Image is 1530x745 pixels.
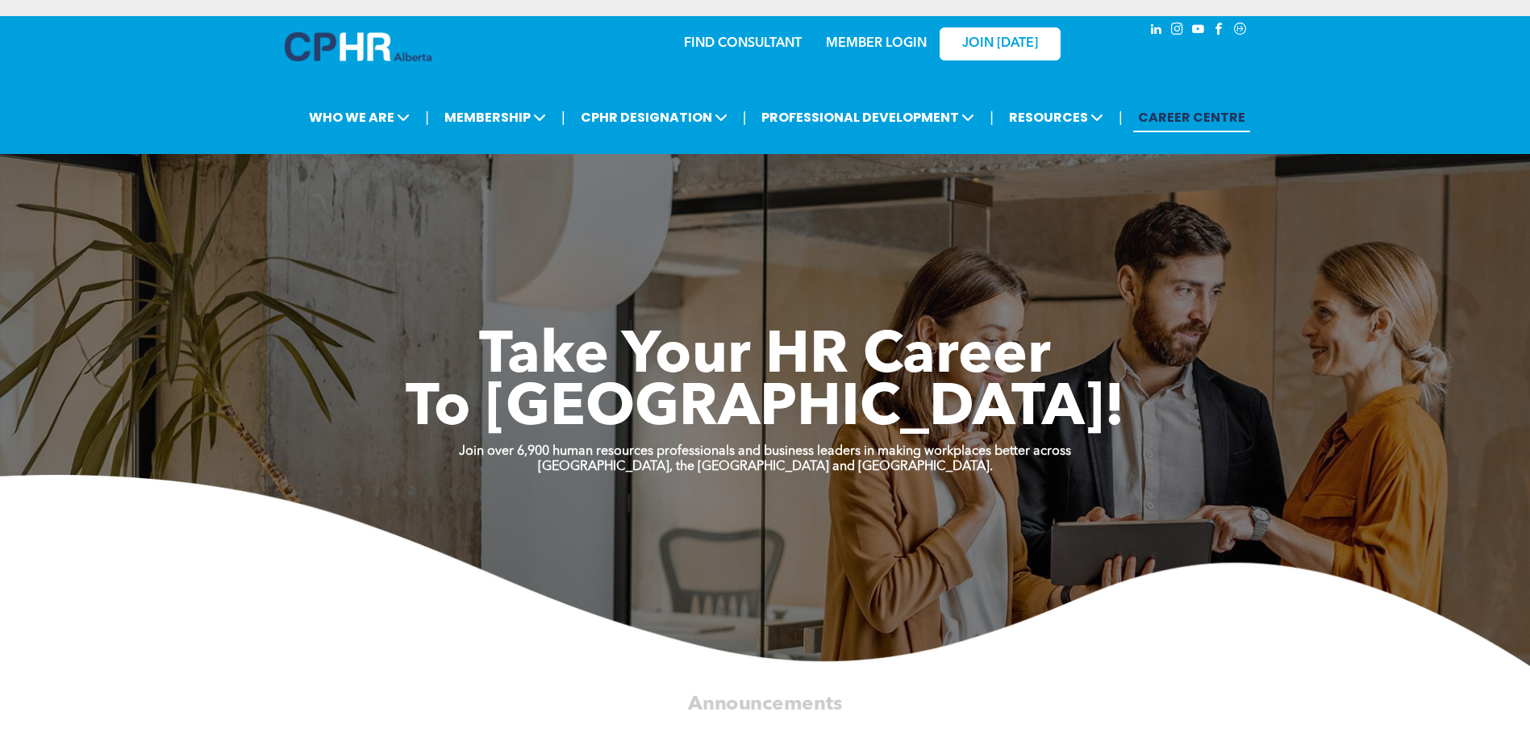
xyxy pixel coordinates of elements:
span: Take Your HR Career [479,328,1051,386]
a: youtube [1190,20,1207,42]
a: CAREER CENTRE [1133,102,1250,132]
span: Announcements [688,694,842,714]
a: facebook [1211,20,1228,42]
span: WHO WE ARE [304,102,415,132]
strong: [GEOGRAPHIC_DATA], the [GEOGRAPHIC_DATA] and [GEOGRAPHIC_DATA]. [538,460,993,473]
span: PROFESSIONAL DEVELOPMENT [757,102,979,132]
li: | [425,101,429,134]
span: JOIN [DATE] [962,36,1038,52]
li: | [990,101,994,134]
a: linkedin [1148,20,1165,42]
a: MEMBER LOGIN [826,37,927,50]
span: CPHR DESIGNATION [576,102,732,132]
a: FIND CONSULTANT [684,37,802,50]
li: | [743,101,747,134]
a: JOIN [DATE] [940,27,1061,60]
span: MEMBERSHIP [440,102,551,132]
a: instagram [1169,20,1186,42]
img: A blue and white logo for cp alberta [285,32,431,61]
span: RESOURCES [1004,102,1108,132]
span: To [GEOGRAPHIC_DATA]! [406,381,1125,439]
li: | [561,101,565,134]
li: | [1119,101,1123,134]
a: Social network [1232,20,1249,42]
strong: Join over 6,900 human resources professionals and business leaders in making workplaces better ac... [459,445,1071,458]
